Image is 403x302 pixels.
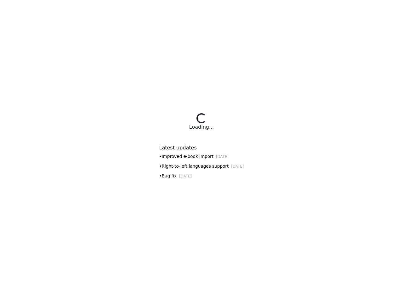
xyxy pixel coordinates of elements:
[159,173,244,179] div: • Bug fix
[216,154,229,159] small: [DATE]
[159,153,244,160] div: • Improved e-book import
[179,174,192,178] small: [DATE]
[159,145,244,151] h6: Latest updates
[231,164,244,169] small: [DATE]
[159,163,244,170] div: • Right-to-left languages support
[189,123,214,131] div: Loading...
